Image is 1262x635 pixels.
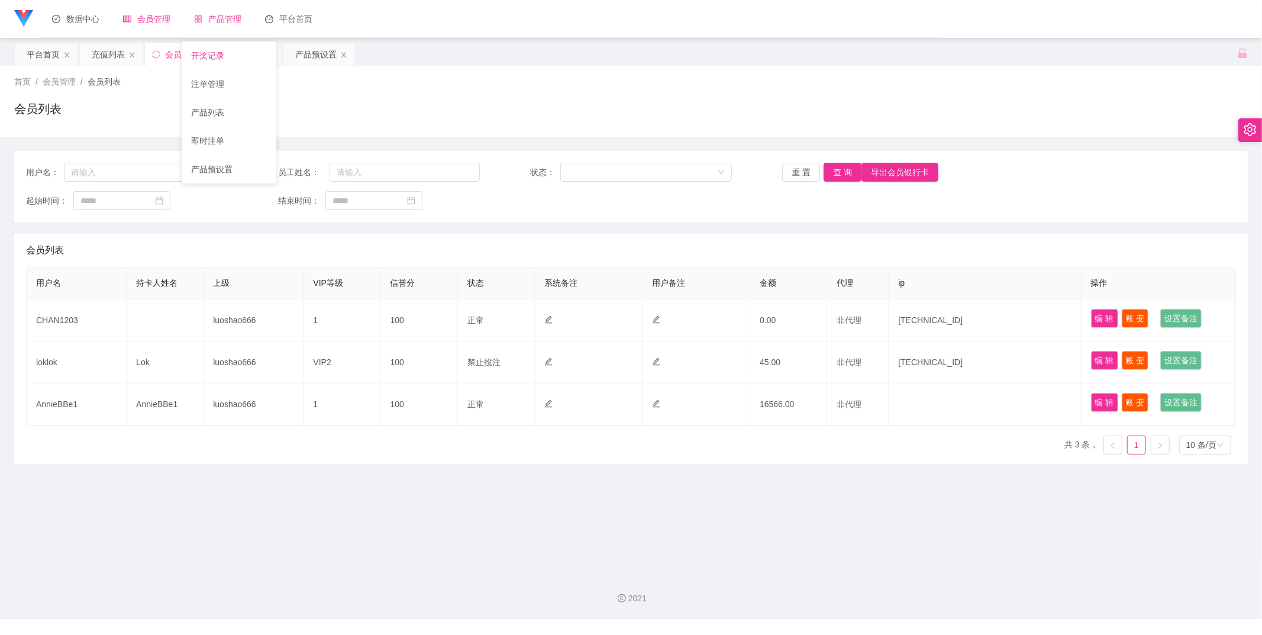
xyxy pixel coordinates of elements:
[123,14,170,24] span: 会员管理
[213,278,230,288] span: 上级
[1064,436,1099,455] li: 共 3 条，
[467,315,484,325] span: 正常
[123,15,131,23] i: 图标: table
[381,341,458,383] td: 100
[204,299,304,341] td: luoshao666
[652,278,685,288] span: 用户备注
[1160,309,1202,328] button: 设置备注
[52,15,60,23] i: 图标: check-circle-o
[544,399,553,408] i: 图标: edit
[194,15,202,23] i: 图标: appstore-o
[14,77,31,86] span: 首页
[861,163,938,182] button: 导出会员银行卡
[837,315,861,325] span: 非代理
[128,51,135,59] i: 图标: close
[35,77,38,86] span: /
[782,163,820,182] button: 重 置
[1244,123,1257,136] i: 图标: setting
[1157,442,1164,449] i: 图标: right
[136,278,177,288] span: 持卡人姓名
[530,166,560,179] span: 状态：
[191,72,267,96] a: 注单管理
[1217,441,1224,450] i: 图标: down
[898,278,905,288] span: ip
[304,341,380,383] td: VIP2
[9,592,1253,605] div: 2021
[1109,442,1116,449] i: 图标: left
[278,166,330,179] span: 员工姓名：
[191,101,267,124] a: 产品列表
[718,169,725,177] i: 图标: down
[27,383,127,426] td: AnnieBBe1
[1160,393,1202,412] button: 设置备注
[194,14,241,24] span: 产品管理
[26,195,73,207] span: 起始时间：
[652,315,660,324] i: 图标: edit
[1186,436,1216,454] div: 10 条/页
[64,163,228,182] input: 请输入
[1128,436,1145,454] a: 1
[191,157,267,181] a: 产品预设置
[750,341,827,383] td: 45.00
[340,51,347,59] i: 图标: close
[1091,278,1108,288] span: 操作
[36,278,61,288] span: 用户名
[652,399,660,408] i: 图标: edit
[26,243,64,257] span: 会员列表
[127,341,204,383] td: Lok
[304,383,380,426] td: 1
[204,341,304,383] td: luoshao666
[278,195,325,207] span: 结束时间：
[381,383,458,426] td: 100
[1122,393,1149,412] button: 账 变
[618,594,626,602] i: 图标: copyright
[750,299,827,341] td: 0.00
[1091,309,1118,328] button: 编 辑
[26,166,64,179] span: 用户名：
[304,299,380,341] td: 1
[1160,351,1202,370] button: 设置备注
[1122,351,1149,370] button: 账 变
[14,100,62,118] h1: 会员列表
[1237,48,1248,59] i: 图标: unlock
[837,357,861,367] span: 非代理
[837,399,861,409] span: 非代理
[467,278,484,288] span: 状态
[127,383,204,426] td: AnnieBBe1
[544,278,577,288] span: 系统备注
[63,51,70,59] i: 图标: close
[889,299,1081,341] td: [TECHNICAL_ID]
[824,163,861,182] button: 查 询
[1091,393,1118,412] button: 编 辑
[1091,351,1118,370] button: 编 辑
[43,77,76,86] span: 会员管理
[381,299,458,341] td: 100
[152,50,160,59] i: 图标: sync
[204,383,304,426] td: luoshao666
[1103,436,1122,455] li: 上一页
[295,43,337,66] div: 产品预设置
[1151,436,1170,455] li: 下一页
[750,383,827,426] td: 16566.00
[27,43,60,66] div: 平台首页
[80,77,83,86] span: /
[155,196,163,205] i: 图标: calendar
[88,77,121,86] span: 会员列表
[544,357,553,366] i: 图标: edit
[27,341,127,383] td: loklok
[467,399,484,409] span: 正常
[652,357,660,366] i: 图标: edit
[191,44,267,67] a: 开奖记录
[467,357,501,367] span: 禁止投注
[889,341,1081,383] td: [TECHNICAL_ID]
[1127,436,1146,455] li: 1
[313,278,343,288] span: VIP等级
[837,278,853,288] span: 代理
[92,43,125,66] div: 充值列表
[390,278,415,288] span: 信誉分
[52,14,99,24] span: 数据中心
[330,163,480,182] input: 请输入
[27,299,127,341] td: CHAN1203
[1122,309,1149,328] button: 账 变
[165,43,198,66] div: 会员列表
